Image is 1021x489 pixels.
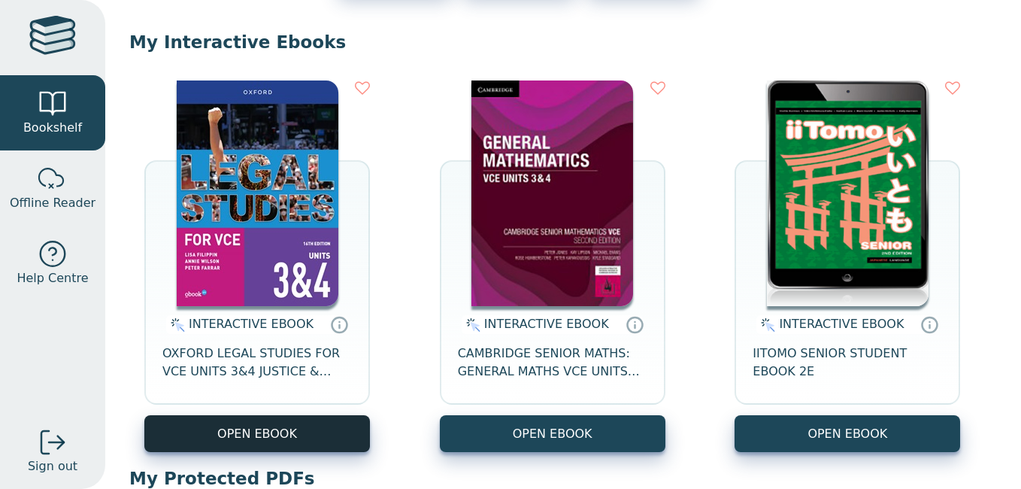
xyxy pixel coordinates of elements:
[471,80,633,306] img: 2d857910-8719-48bf-a398-116ea92bfb73.jpg
[177,80,338,306] img: be5b08ab-eb35-4519-9ec8-cbf0bb09014d.jpg
[166,316,185,334] img: interactive.svg
[753,345,942,381] span: IITOMO SENIOR STUDENT EBOOK 2E
[330,315,348,333] a: Interactive eBooks are accessed online via the publisher’s portal. They contain interactive resou...
[17,269,88,287] span: Help Centre
[189,317,314,331] span: INTERACTIVE EBOOK
[767,80,929,306] img: 8e53cb1d-ca1b-4931-9110-8def98f2689a.png
[626,315,644,333] a: Interactive eBooks are accessed online via the publisher’s portal. They contain interactive resou...
[144,415,370,452] button: OPEN EBOOK
[28,457,77,475] span: Sign out
[735,415,960,452] button: OPEN EBOOK
[10,194,95,212] span: Offline Reader
[920,315,938,333] a: Interactive eBooks are accessed online via the publisher’s portal. They contain interactive resou...
[162,345,352,381] span: OXFORD LEGAL STUDIES FOR VCE UNITS 3&4 JUSTICE & OUTCOMES STUDENT OBOOK + ASSESS 16E
[756,316,775,334] img: interactive.svg
[462,316,480,334] img: interactive.svg
[779,317,904,331] span: INTERACTIVE EBOOK
[484,317,609,331] span: INTERACTIVE EBOOK
[129,31,997,53] p: My Interactive Ebooks
[23,119,82,137] span: Bookshelf
[440,415,665,452] button: OPEN EBOOK
[458,345,647,381] span: CAMBRIDGE SENIOR MATHS: GENERAL MATHS VCE UNITS 3&4 EBOOK 2E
